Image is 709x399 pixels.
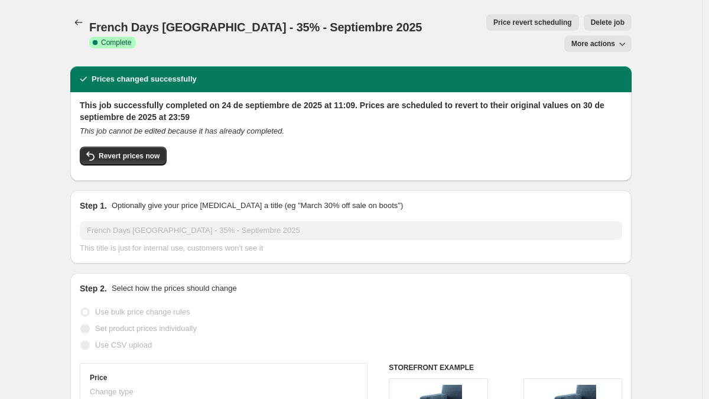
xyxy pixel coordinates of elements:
button: Price revert scheduling [486,14,579,31]
span: Delete job [591,18,625,27]
span: Use bulk price change rules [95,307,190,316]
span: More actions [571,39,615,48]
span: Price revert scheduling [493,18,572,27]
button: Revert prices now [80,147,167,166]
h2: Step 1. [80,200,107,212]
button: More actions [564,35,632,52]
span: This title is just for internal use, customers won't see it [80,244,263,252]
h6: STOREFRONT EXAMPLE [389,363,622,372]
i: This job cannot be edited because it has already completed. [80,126,284,135]
input: 30% off holiday sale [80,221,622,240]
h2: Prices changed successfully [92,73,197,85]
span: Change type [90,387,134,396]
h3: Price [90,373,107,382]
span: French Days [GEOGRAPHIC_DATA] - 35% - Septiembre 2025 [89,21,422,34]
span: Revert prices now [99,151,160,161]
button: Price change jobs [70,14,87,31]
p: Optionally give your price [MEDICAL_DATA] a title (eg "March 30% off sale on boots") [112,200,403,212]
span: Set product prices individually [95,324,197,333]
h2: This job successfully completed on 24 de septiembre de 2025 at 11:09. Prices are scheduled to rev... [80,99,622,123]
p: Select how the prices should change [112,283,237,294]
h2: Step 2. [80,283,107,294]
span: Complete [101,38,131,47]
span: Use CSV upload [95,340,152,349]
button: Delete job [584,14,632,31]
